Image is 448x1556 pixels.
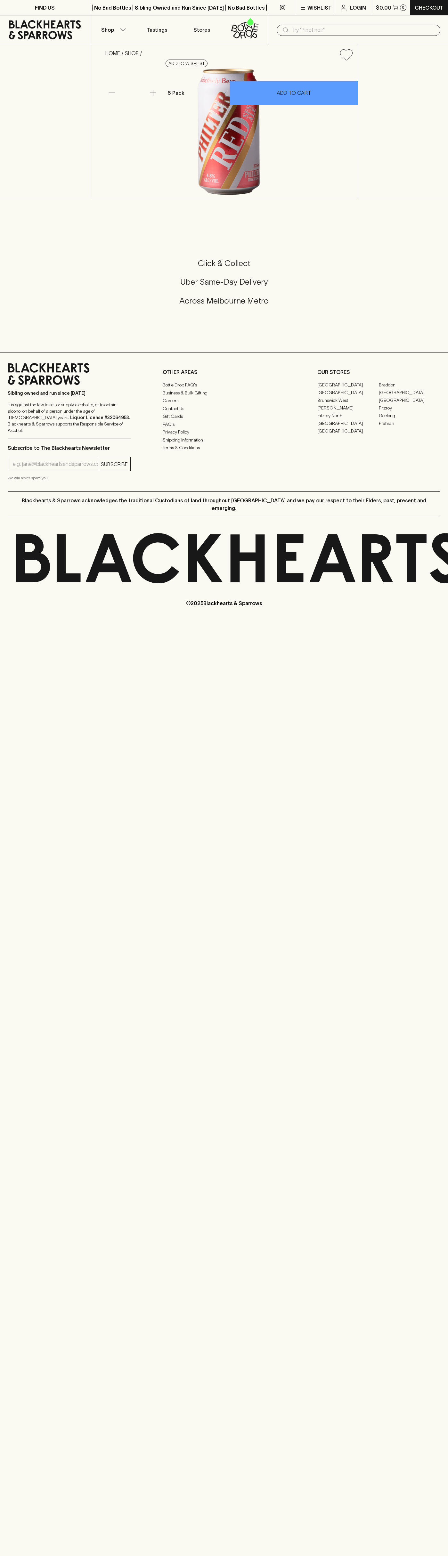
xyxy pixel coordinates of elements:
p: Checkout [415,4,444,12]
p: ADD TO CART [277,89,311,97]
p: 0 [402,6,404,9]
a: [GEOGRAPHIC_DATA] [379,396,440,404]
input: Try "Pinot noir" [292,25,435,35]
a: [GEOGRAPHIC_DATA] [317,381,379,389]
a: Careers [163,397,286,405]
a: Business & Bulk Gifting [163,389,286,397]
button: SUBSCRIBE [98,457,130,471]
p: Subscribe to The Blackhearts Newsletter [8,444,131,452]
button: ADD TO CART [230,81,358,105]
p: SUBSCRIBE [101,460,128,468]
a: Shipping Information [163,436,286,444]
a: Fitzroy [379,404,440,412]
p: OTHER AREAS [163,368,286,376]
a: Privacy Policy [163,428,286,436]
a: Tastings [134,15,179,44]
a: HOME [105,50,120,56]
a: [GEOGRAPHIC_DATA] [317,427,379,435]
a: Fitzroy North [317,412,379,419]
a: Contact Us [163,405,286,412]
a: Prahran [379,419,440,427]
p: $0.00 [376,4,391,12]
button: Shop [90,15,135,44]
a: [PERSON_NAME] [317,404,379,412]
a: [GEOGRAPHIC_DATA] [317,419,379,427]
img: 52208.png [100,66,358,198]
a: FAQ's [163,420,286,428]
p: Wishlist [307,4,332,12]
p: OUR STORES [317,368,440,376]
a: Brunswick West [317,396,379,404]
p: Sibling owned and run since [DATE] [8,390,131,396]
h5: Uber Same-Day Delivery [8,277,440,287]
a: [GEOGRAPHIC_DATA] [379,389,440,396]
h5: Across Melbourne Metro [8,296,440,306]
a: Stores [179,15,224,44]
p: Blackhearts & Sparrows acknowledges the traditional Custodians of land throughout [GEOGRAPHIC_DAT... [12,497,436,512]
button: Add to wishlist [338,47,355,63]
a: Gift Cards [163,413,286,420]
div: Call to action block [8,232,440,340]
a: Terms & Conditions [163,444,286,452]
p: We will never spam you [8,475,131,481]
a: Braddon [379,381,440,389]
p: FIND US [35,4,55,12]
p: Shop [101,26,114,34]
p: It is against the law to sell or supply alcohol to, or to obtain alcohol on behalf of a person un... [8,401,131,434]
a: Bottle Drop FAQ's [163,381,286,389]
strong: Liquor License #32064953 [70,415,129,420]
a: [GEOGRAPHIC_DATA] [317,389,379,396]
p: 6 Pack [167,89,184,97]
a: Geelong [379,412,440,419]
p: Tastings [147,26,167,34]
button: Add to wishlist [166,60,208,67]
p: Stores [193,26,210,34]
a: SHOP [125,50,139,56]
input: e.g. jane@blackheartsandsparrows.com.au [13,459,98,469]
h5: Click & Collect [8,258,440,269]
div: 6 Pack [165,86,229,99]
p: Login [350,4,366,12]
